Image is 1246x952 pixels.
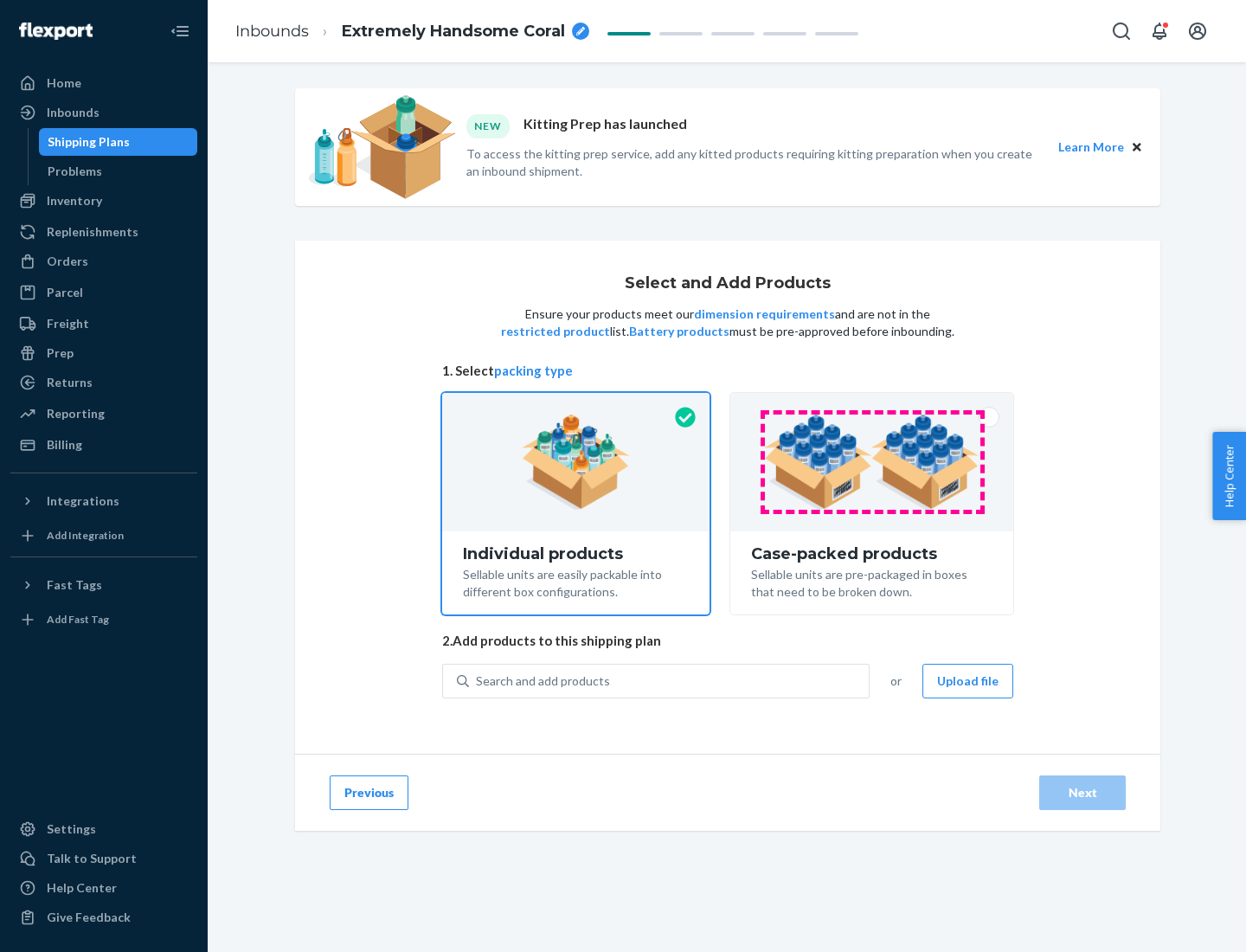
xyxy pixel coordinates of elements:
div: Home [47,74,81,92]
button: Open notifications [1142,14,1177,48]
div: Search and add products [476,672,610,690]
div: Settings [47,820,96,838]
button: restricted product [501,323,610,340]
button: Help Center [1212,432,1246,520]
a: Freight [10,310,197,338]
div: Give Feedback [47,909,131,926]
button: Open Search Box [1104,14,1139,48]
img: Flexport logo [19,23,93,40]
a: Inbounds [235,22,309,41]
button: Next [1039,775,1126,810]
div: Add Integration [47,528,124,543]
p: Kitting Prep has launched [523,114,687,138]
a: Add Fast Tag [10,606,197,634]
button: Integrations [10,487,197,515]
div: Inbounds [47,104,100,121]
button: Battery products [629,323,729,340]
div: Individual products [463,545,689,563]
div: NEW [466,114,510,138]
div: Returns [47,374,93,391]
button: Previous [330,775,408,810]
a: Settings [10,815,197,843]
a: Home [10,69,197,97]
div: Next [1054,784,1111,801]
span: Extremely Handsome Coral [342,21,565,43]
a: Prep [10,339,197,367]
img: individual-pack.facf35554cb0f1810c75b2bd6df2d64e.png [522,415,630,510]
img: case-pack.59cecea509d18c883b923b81aeac6d0b.png [764,415,979,510]
div: Sellable units are easily packable into different box configurations. [463,563,689,601]
button: Learn More [1058,138,1124,157]
div: Help Center [47,879,117,897]
div: Parcel [47,284,83,301]
div: Talk to Support [47,850,137,867]
button: Give Feedback [10,904,197,931]
div: Add Fast Tag [47,612,109,627]
a: Inbounds [10,99,197,126]
button: Upload file [922,664,1013,698]
h1: Select and Add Products [625,275,831,293]
a: Shipping Plans [39,128,198,156]
p: To access the kitting prep service, add any kitted products requiring kitting preparation when yo... [466,145,1043,180]
a: Add Integration [10,522,197,550]
div: Prep [47,344,74,362]
div: Reporting [47,405,105,422]
button: Fast Tags [10,571,197,599]
div: Orders [47,253,88,270]
div: Freight [47,315,89,332]
div: Fast Tags [47,576,102,594]
button: packing type [494,362,573,380]
span: or [890,672,902,690]
a: Billing [10,431,197,459]
button: dimension requirements [694,306,835,323]
span: 1. Select [442,362,1013,380]
span: 2. Add products to this shipping plan [442,632,1013,650]
a: Talk to Support [10,845,197,872]
ol: breadcrumbs [222,6,603,57]
a: Problems [39,158,198,185]
div: Billing [47,436,82,453]
div: Shipping Plans [48,133,130,151]
a: Help Center [10,874,197,902]
a: Returns [10,369,197,396]
button: Open account menu [1180,14,1215,48]
div: Problems [48,163,102,180]
div: Integrations [47,492,119,510]
div: Replenishments [47,223,138,241]
a: Replenishments [10,218,197,246]
a: Inventory [10,187,197,215]
a: Orders [10,248,197,275]
p: Ensure your products meet our and are not in the list. must be pre-approved before inbounding. [499,306,956,340]
a: Parcel [10,279,197,306]
a: Reporting [10,400,197,428]
button: Close [1127,138,1146,157]
div: Case-packed products [751,545,992,563]
button: Close Navigation [163,14,197,48]
div: Inventory [47,192,102,209]
div: Sellable units are pre-packaged in boxes that need to be broken down. [751,563,992,601]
